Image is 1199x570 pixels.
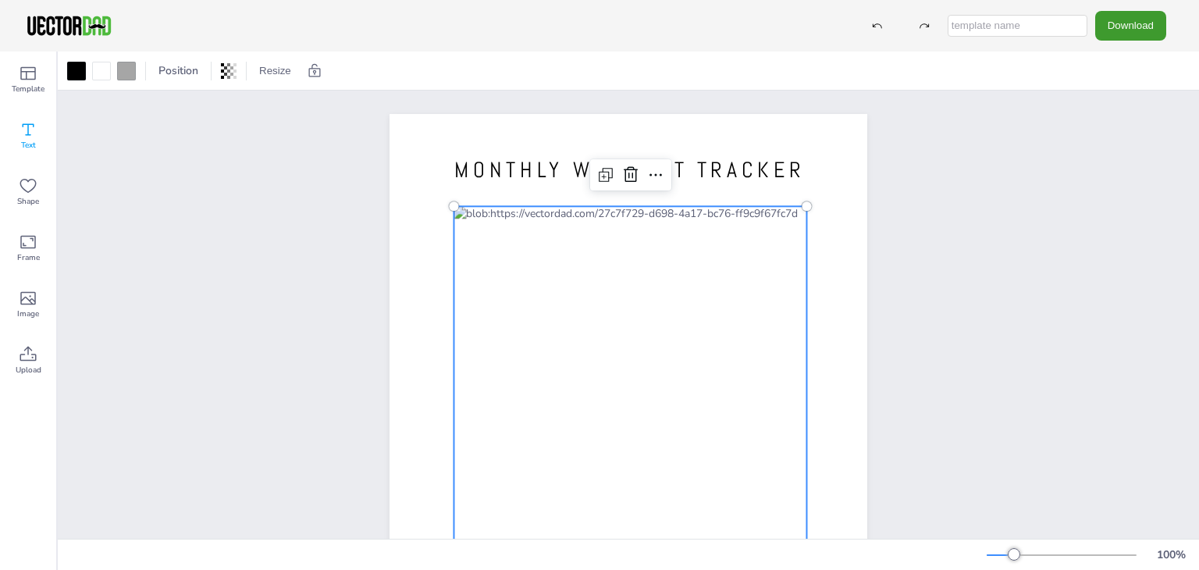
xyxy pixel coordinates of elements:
[454,156,805,183] span: MONTHLY WORKOUT TRACKER
[17,251,40,264] span: Frame
[12,83,44,95] span: Template
[17,195,39,208] span: Shape
[17,308,39,320] span: Image
[25,14,113,37] img: VectorDad-1.png
[16,364,41,376] span: Upload
[21,139,36,151] span: Text
[155,63,201,78] span: Position
[1152,547,1190,562] div: 100 %
[1095,11,1166,40] button: Download
[948,15,1087,37] input: template name
[253,59,297,84] button: Resize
